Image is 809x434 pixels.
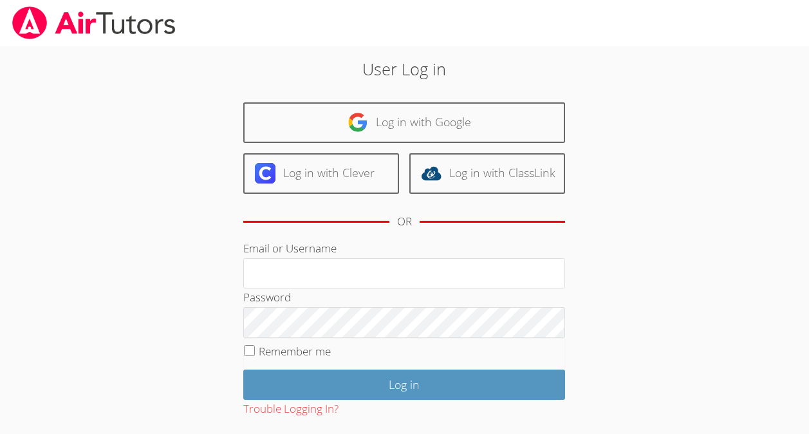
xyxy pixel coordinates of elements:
label: Remember me [259,344,331,359]
a: Log in with ClassLink [409,153,565,194]
div: OR [397,212,412,231]
img: airtutors_banner-c4298cdbf04f3fff15de1276eac7730deb9818008684d7c2e4769d2f7ddbe033.png [11,6,177,39]
button: Trouble Logging In? [243,400,339,419]
a: Log in with Google [243,102,565,143]
label: Email or Username [243,241,337,256]
img: clever-logo-6eab21bc6e7a338710f1a6ff85c0baf02591cd810cc4098c63d3a4b26e2feb20.svg [255,163,275,184]
input: Log in [243,370,565,400]
img: classlink-logo-d6bb404cc1216ec64c9a2012d9dc4662098be43eaf13dc465df04b49fa7ab582.svg [421,163,442,184]
a: Log in with Clever [243,153,399,194]
label: Password [243,290,291,305]
img: google-logo-50288ca7cdecda66e5e0955fdab243c47b7ad437acaf1139b6f446037453330a.svg [348,112,368,133]
h2: User Log in [186,57,623,81]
